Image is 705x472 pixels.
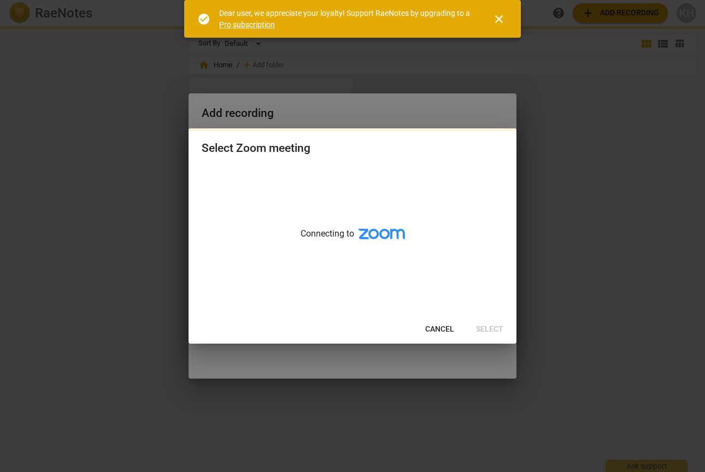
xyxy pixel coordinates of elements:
div: Select Zoom meeting [202,141,310,155]
span: check_circle [197,13,210,26]
button: Cancel [416,320,463,339]
span: close [492,13,506,26]
div: Connecting to [189,166,516,315]
div: Dear user, we appreciate your loyalty! Support RaeNotes by upgrading to a [219,8,473,30]
button: Close [486,6,512,32]
a: Pro subscription [219,20,275,29]
span: Cancel [425,324,454,335]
